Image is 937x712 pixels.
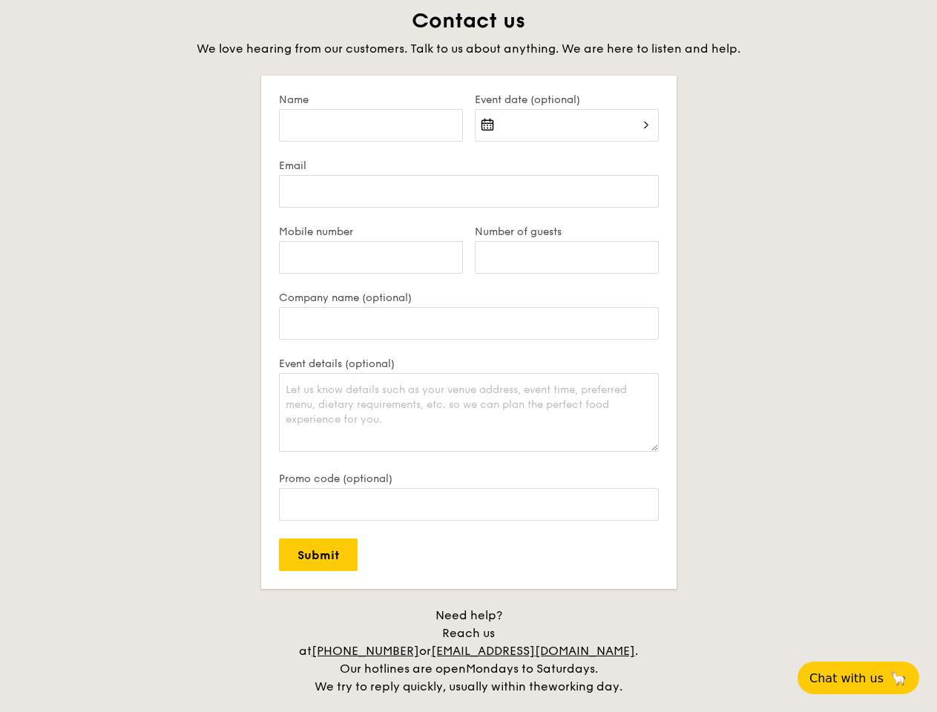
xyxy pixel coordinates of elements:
label: Event date (optional) [475,93,659,106]
span: Mondays to Saturdays. [466,662,598,676]
a: [EMAIL_ADDRESS][DOMAIN_NAME] [431,644,635,658]
label: Company name (optional) [279,291,659,304]
span: Chat with us [809,671,884,685]
textarea: Let us know details such as your venue address, event time, preferred menu, dietary requirements,... [279,373,659,452]
span: We love hearing from our customers. Talk to us about anything. We are here to listen and help. [197,42,740,56]
a: [PHONE_NUMBER] [312,644,419,658]
label: Promo code (optional) [279,472,659,485]
div: Need help? Reach us at or . Our hotlines are open We try to reply quickly, usually within the [283,607,654,696]
label: Mobile number [279,225,463,238]
button: Chat with us🦙 [798,662,919,694]
span: working day. [548,679,622,693]
input: Submit [279,538,358,571]
label: Event details (optional) [279,357,659,370]
label: Number of guests [475,225,659,238]
label: Email [279,159,659,172]
span: 🦙 [890,670,907,687]
span: Contact us [412,8,525,33]
label: Name [279,93,463,106]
